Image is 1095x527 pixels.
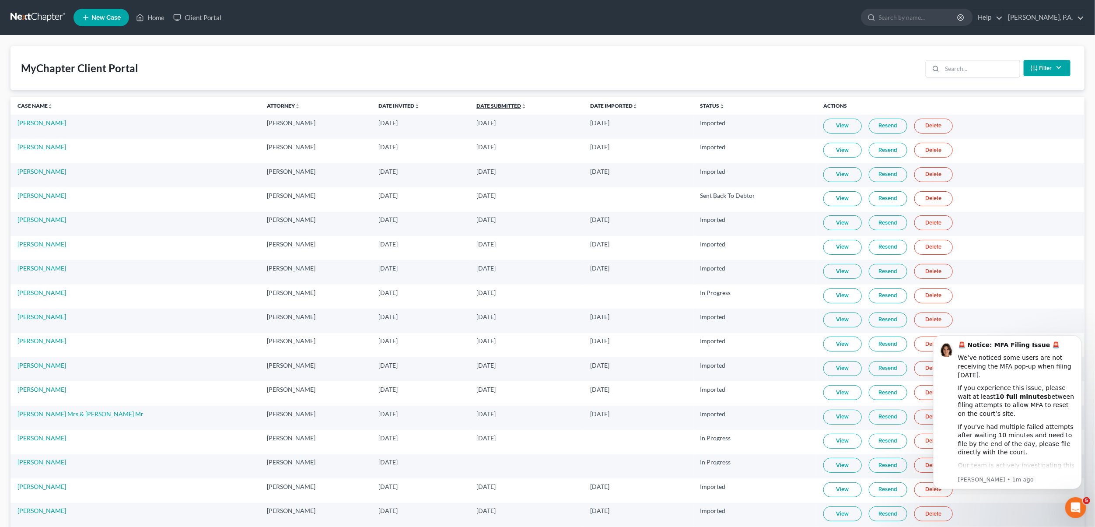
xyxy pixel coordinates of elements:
span: [DATE] [590,410,609,418]
span: [DATE] [590,168,609,175]
td: [PERSON_NAME] [260,236,371,260]
a: Delete [914,215,953,230]
a: Resend [869,313,907,327]
a: Resend [869,240,907,255]
span: [DATE] [590,362,609,369]
td: [PERSON_NAME] [260,285,371,309]
span: [DATE] [476,119,496,126]
a: Resend [869,215,907,230]
a: View [823,264,862,279]
i: unfold_more [633,104,638,109]
a: View [823,119,862,134]
a: View [823,215,862,230]
a: [PERSON_NAME] [17,143,66,151]
span: New Case [91,14,121,21]
a: Delete [914,361,953,376]
td: Imported [693,260,816,284]
a: Delete [914,143,953,158]
td: Imported [693,309,816,333]
a: Resend [869,143,907,158]
div: MyChapter Client Portal [21,61,138,75]
td: [PERSON_NAME] [260,212,371,236]
span: [DATE] [590,143,609,151]
a: [PERSON_NAME] [17,192,66,199]
a: [PERSON_NAME] [17,458,66,466]
a: Client Portal [169,10,226,25]
span: [DATE] [378,458,398,466]
a: View [823,385,862,400]
i: unfold_more [720,104,725,109]
span: [DATE] [378,119,398,126]
span: [DATE] [590,119,609,126]
a: [PERSON_NAME] [17,483,66,490]
td: [PERSON_NAME] [260,260,371,284]
span: 5 [1083,497,1090,504]
a: View [823,482,862,497]
a: Home [132,10,169,25]
a: Resend [869,482,907,497]
a: View [823,410,862,425]
td: In Progress [693,454,816,478]
td: [PERSON_NAME] [260,357,371,381]
a: View [823,288,862,303]
a: Date Invitedunfold_more [378,102,420,109]
td: Imported [693,163,816,187]
a: Resend [869,337,907,351]
a: Resend [869,288,907,303]
iframe: Intercom notifications message [920,327,1095,495]
a: View [823,313,862,327]
td: [PERSON_NAME] [260,163,371,187]
a: Delete [914,240,953,255]
td: [PERSON_NAME] [260,406,371,430]
span: [DATE] [476,289,496,296]
a: [PERSON_NAME] [17,386,66,393]
span: [DATE] [590,264,609,272]
span: [DATE] [476,313,496,320]
a: Help [973,10,1003,25]
span: [DATE] [476,168,496,175]
td: Imported [693,115,816,139]
td: [PERSON_NAME] [260,454,371,478]
a: [PERSON_NAME] [17,289,66,296]
a: View [823,506,862,521]
a: Delete [914,410,953,425]
a: [PERSON_NAME] [17,168,66,175]
a: Attorneyunfold_more [267,102,300,109]
span: [DATE] [378,410,398,418]
span: [DATE] [476,240,496,248]
a: Delete [914,385,953,400]
td: Imported [693,357,816,381]
span: [DATE] [476,507,496,514]
span: [DATE] [476,386,496,393]
td: [PERSON_NAME] [260,503,371,527]
i: unfold_more [48,104,53,109]
span: [DATE] [378,434,398,442]
span: [DATE] [590,386,609,393]
a: [PERSON_NAME] [17,240,66,248]
a: Resend [869,458,907,473]
a: View [823,361,862,376]
a: Resend [869,385,907,400]
td: [PERSON_NAME] [260,139,371,163]
span: [DATE] [378,168,398,175]
a: Resend [869,410,907,425]
a: Resend [869,191,907,206]
i: unfold_more [295,104,300,109]
td: Sent Back To Debtor [693,187,816,211]
a: Statusunfold_more [700,102,725,109]
a: Resend [869,506,907,521]
span: [DATE] [590,507,609,514]
a: Date Importedunfold_more [590,102,638,109]
span: [DATE] [590,240,609,248]
a: [PERSON_NAME] [17,216,66,223]
a: Delete [914,434,953,449]
a: Case Nameunfold_more [17,102,53,109]
span: [DATE] [378,507,398,514]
